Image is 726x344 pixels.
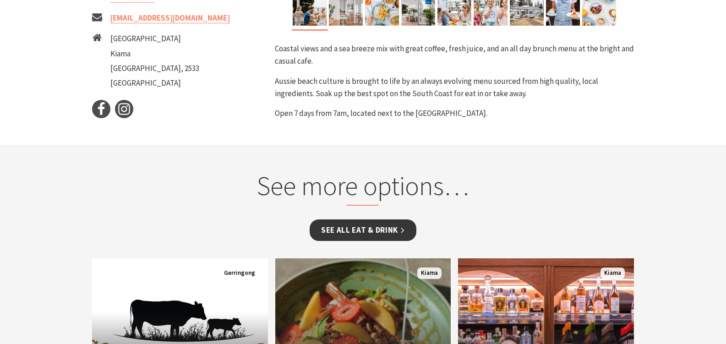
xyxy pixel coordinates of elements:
p: Coastal views and a sea breeze mix with great coffee, fresh juice, and an all day brunch menu at ... [275,43,634,67]
a: See all Eat & Drink [310,219,416,241]
p: Aussie beach culture is brought to life by an always evolving menu sourced from high quality, loc... [275,75,634,100]
li: [GEOGRAPHIC_DATA] [110,77,199,89]
span: Kiama [600,268,625,279]
p: Open 7 days from 7am, located next to the [GEOGRAPHIC_DATA]. [275,107,634,120]
h2: See more options… [188,170,538,206]
span: Gerringong [220,268,259,279]
li: [GEOGRAPHIC_DATA] [110,33,199,45]
a: [EMAIL_ADDRESS][DOMAIN_NAME] [110,13,230,23]
li: [GEOGRAPHIC_DATA], 2533 [110,62,199,75]
span: Kiama [417,268,442,279]
li: Kiama [110,48,199,60]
